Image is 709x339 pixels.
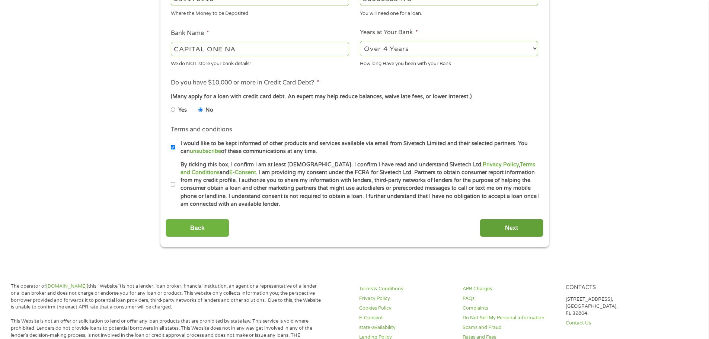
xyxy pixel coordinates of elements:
a: [DOMAIN_NAME] [46,283,87,289]
a: Scams and Fraud [463,324,557,331]
div: (Many apply for a loan with credit card debt. An expert may help reduce balances, waive late fees... [171,93,538,101]
label: Bank Name [171,29,209,37]
label: No [205,106,213,114]
label: Yes [178,106,187,114]
div: You will need one for a loan. [360,7,538,17]
a: Complaints [463,305,557,312]
label: Years at Your Bank [360,29,418,36]
a: state-availability [359,324,454,331]
a: E-Consent [359,314,454,322]
div: Where the Money to be Deposited [171,7,349,17]
input: Next [480,219,543,237]
label: I would like to be kept informed of other products and services available via email from Sivetech... [175,140,540,156]
label: Terms and conditions [171,126,232,134]
p: [STREET_ADDRESS], [GEOGRAPHIC_DATA], FL 32804. [566,296,660,317]
h4: Contacts [566,284,660,291]
a: Do Not Sell My Personal Information [463,314,557,322]
label: By ticking this box, I confirm I am at least [DEMOGRAPHIC_DATA]. I confirm I have read and unders... [175,161,540,208]
p: The operator of (this “Website”) is not a lender, loan broker, financial institution, an agent or... [11,283,321,311]
a: Contact Us [566,320,660,327]
a: Privacy Policy [483,161,519,168]
a: unsubscribe [190,148,221,154]
input: Back [166,219,229,237]
a: Terms and Conditions [181,161,535,176]
div: We do NOT store your bank details! [171,57,349,67]
a: Terms & Conditions [359,285,454,292]
label: Do you have $10,000 or more in Credit Card Debt? [171,79,319,87]
a: APR Charges [463,285,557,292]
a: FAQs [463,295,557,302]
div: How long Have you been with your Bank [360,57,538,67]
a: Cookies Policy [359,305,454,312]
a: E-Consent [229,169,256,176]
a: Privacy Policy [359,295,454,302]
